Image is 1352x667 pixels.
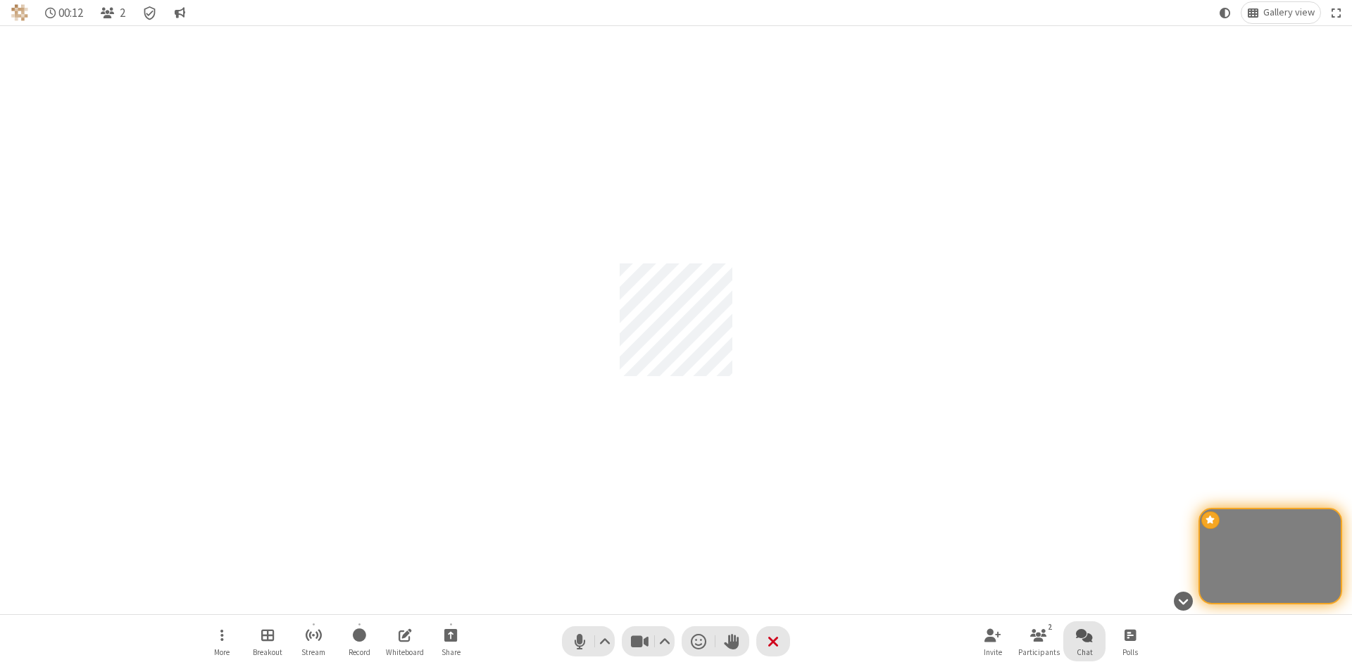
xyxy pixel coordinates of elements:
span: Polls [1122,648,1138,656]
div: 2 [1044,621,1056,633]
span: Stream [301,648,325,656]
div: Timer [39,2,89,23]
span: 2 [120,6,125,20]
button: Mute (Alt+A) [562,626,615,656]
button: Start streaming [292,621,334,661]
button: Video setting [656,626,675,656]
span: 00:12 [58,6,83,20]
button: Open participant list [1018,621,1060,661]
button: Start recording [338,621,380,661]
button: Open poll [1109,621,1151,661]
button: Invite participants (Alt+I) [972,621,1014,661]
span: Chat [1077,648,1093,656]
span: Invite [984,648,1002,656]
span: Participants [1018,648,1060,656]
button: Conversation [168,2,191,23]
span: Whiteboard [386,648,424,656]
button: Open participant list [94,2,131,23]
button: Open chat [1063,621,1106,661]
button: Audio settings [596,626,615,656]
button: Open shared whiteboard [384,621,426,661]
button: Raise hand [715,626,749,656]
button: Start sharing [430,621,472,661]
span: Breakout [253,648,282,656]
div: Meeting details Encryption enabled [137,2,163,23]
span: Gallery view [1263,7,1315,18]
img: QA Selenium DO NOT DELETE OR CHANGE [11,4,28,21]
button: Manage Breakout Rooms [246,621,289,661]
button: End or leave meeting [756,626,790,656]
span: Share [442,648,461,656]
button: Stop video (Alt+V) [622,626,675,656]
span: More [214,648,230,656]
button: Send a reaction [682,626,715,656]
button: Change layout [1241,2,1320,23]
button: Fullscreen [1326,2,1347,23]
span: Record [349,648,370,656]
button: Using system theme [1214,2,1237,23]
button: Open menu [201,621,243,661]
button: Hide [1168,584,1198,618]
